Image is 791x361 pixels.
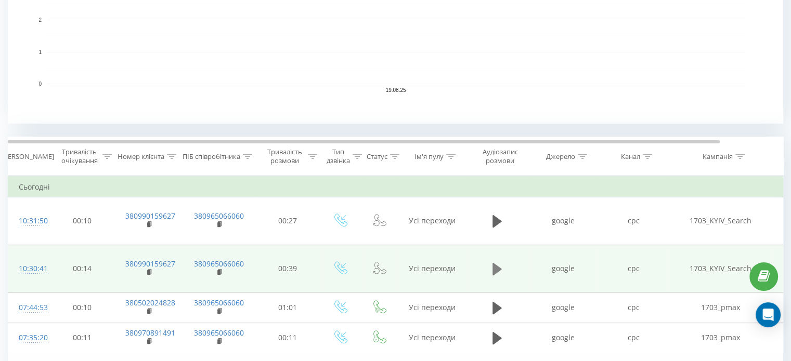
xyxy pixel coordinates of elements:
div: Канал [621,152,640,161]
td: cpc [599,323,669,353]
td: google [528,323,599,353]
text: 2 [38,17,42,23]
div: 07:44:53 [19,298,40,318]
text: 1 [38,49,42,55]
div: Номер клієнта [118,152,164,161]
div: ПІБ співробітника [183,152,240,161]
td: 1703_KYIV_Search [669,245,773,292]
td: google [528,245,599,292]
td: Усі переходи [398,245,466,292]
div: Кампанія [703,152,733,161]
div: Open Intercom Messenger [756,302,781,327]
td: 00:11 [255,323,320,353]
a: 380965066060 [194,259,244,269]
a: 380990159627 [125,259,175,269]
div: Ім'я пулу [414,152,444,161]
td: 00:10 [50,197,115,245]
div: Тривалість очікування [59,148,100,165]
td: 01:01 [255,292,320,323]
div: Джерело [546,152,575,161]
td: 1703_pmax [669,292,773,323]
td: cpc [599,292,669,323]
div: 10:30:41 [19,259,40,279]
td: 00:27 [255,197,320,245]
td: 1703_pmax [669,323,773,353]
td: cpc [599,197,669,245]
div: 10:31:50 [19,211,40,231]
a: 380965066060 [194,328,244,338]
div: Статус [367,152,387,161]
td: 00:14 [50,245,115,292]
div: Аудіозапис розмови [475,148,525,165]
td: Усі переходи [398,197,466,245]
td: cpc [599,245,669,292]
a: 380965066060 [194,298,244,307]
td: 1703_KYIV_Search [669,197,773,245]
td: 00:39 [255,245,320,292]
td: Усі переходи [398,292,466,323]
td: 00:11 [50,323,115,353]
a: 380965066060 [194,211,244,221]
td: google [528,197,599,245]
div: Тривалість розмови [264,148,305,165]
a: 380990159627 [125,211,175,221]
a: 380970891491 [125,328,175,338]
div: [PERSON_NAME] [2,152,54,161]
td: google [528,292,599,323]
div: Тип дзвінка [327,148,350,165]
a: 380502024828 [125,298,175,307]
td: Усі переходи [398,323,466,353]
div: 07:35:20 [19,328,40,348]
text: 0 [38,81,42,87]
td: 00:10 [50,292,115,323]
text: 19.08.25 [386,87,406,93]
